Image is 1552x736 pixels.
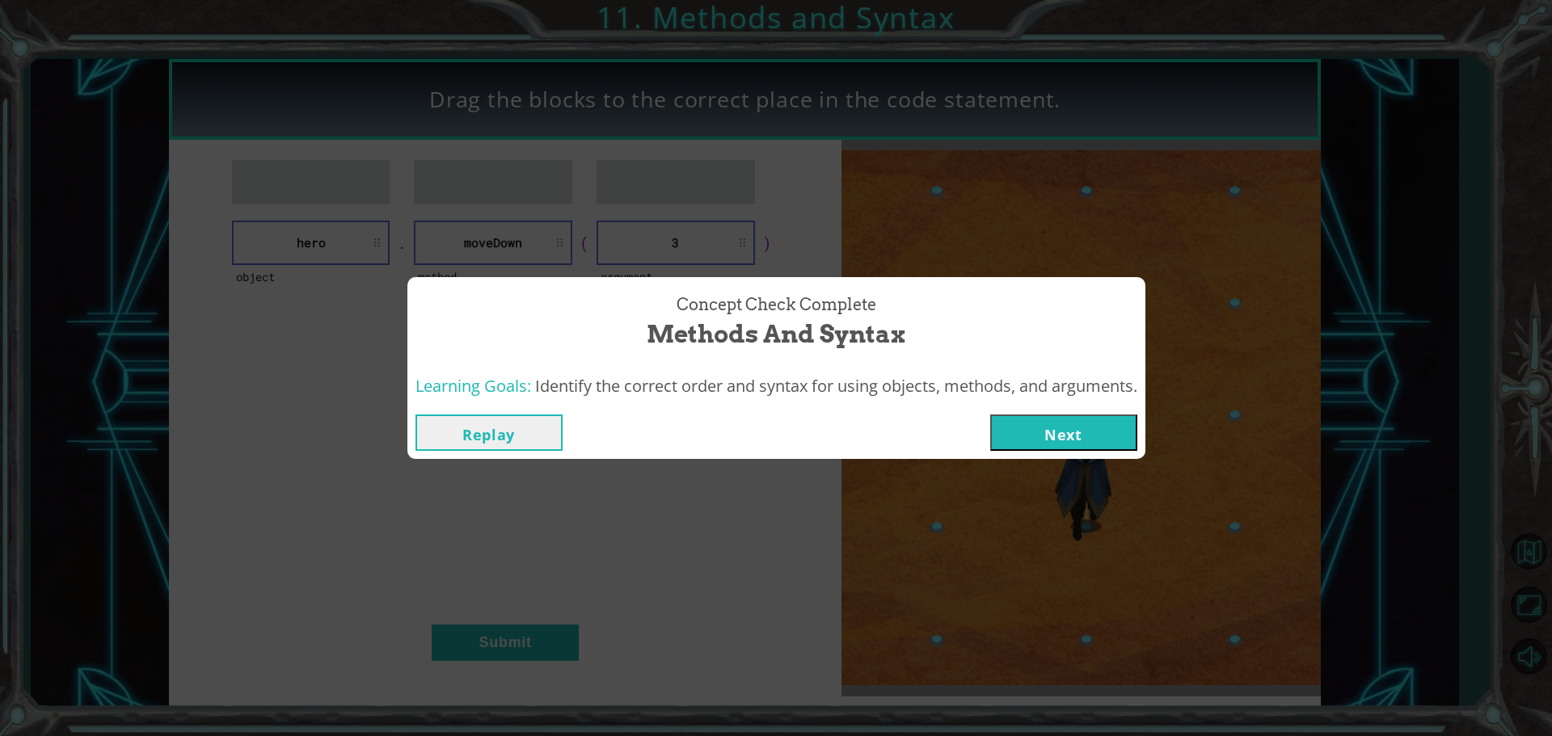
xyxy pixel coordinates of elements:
[990,414,1137,451] button: Next
[535,375,1137,397] span: Identify the correct order and syntax for using objects, methods, and arguments.
[647,317,905,351] span: Methods and Syntax
[677,293,876,317] span: Concept Check Complete
[415,414,563,451] button: Replay
[415,375,531,397] span: Learning Goals:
